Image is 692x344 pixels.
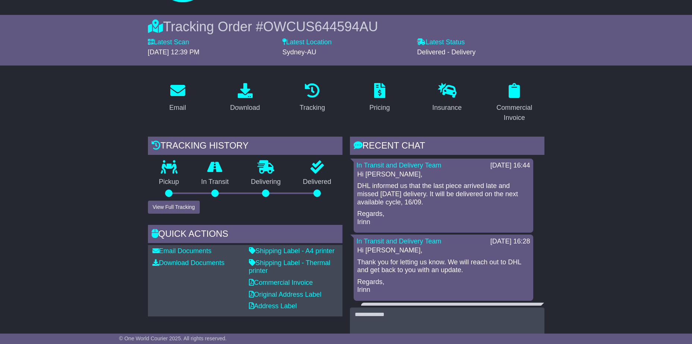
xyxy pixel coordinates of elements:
a: Download Documents [152,259,225,267]
a: Shipping Label - Thermal printer [249,259,331,275]
div: RECENT CHAT [350,137,544,157]
a: Pricing [364,80,395,115]
span: © One World Courier 2025. All rights reserved. [119,335,227,341]
p: Delivering [240,178,292,186]
p: Regards, Irinn [357,210,530,226]
p: DHL informed us that the last piece arrived late and missed [DATE] delivery. It will be delivered... [357,182,530,206]
a: Email Documents [152,247,212,255]
p: Regards, Irinn [357,278,530,294]
span: [DATE] 12:39 PM [148,48,200,56]
span: Delivered - Delivery [417,48,475,56]
a: Tracking [295,80,330,115]
a: In Transit and Delivery Team [357,162,442,169]
a: Commercial Invoice [249,279,313,286]
div: Pricing [369,103,390,113]
p: In Transit [190,178,240,186]
label: Latest Location [282,38,332,47]
a: Commercial Invoice [484,80,544,125]
p: Thank you for letting us know. We will reach out to DHL and get back to you with an update. [357,258,530,274]
span: OWCUS644594AU [263,19,378,34]
p: Hi [PERSON_NAME], [357,246,530,255]
div: Download [230,103,260,113]
a: Original Address Label [249,291,322,298]
div: Email [169,103,186,113]
div: Insurance [432,103,462,113]
div: Commercial Invoice [489,103,540,123]
label: Latest Status [417,38,465,47]
a: Address Label [249,302,297,310]
a: Download [225,80,265,115]
div: [DATE] 16:44 [490,162,530,170]
div: Tracking [300,103,325,113]
a: Email [164,80,191,115]
p: Hi [PERSON_NAME], [357,171,530,179]
button: View Full Tracking [148,201,200,214]
a: [PERSON_NAME] [364,306,419,313]
div: Tracking history [148,137,342,157]
a: Insurance [427,80,467,115]
a: In Transit and Delivery Team [357,238,442,245]
p: Pickup [148,178,190,186]
a: Shipping Label - A4 printer [249,247,335,255]
div: [DATE] 16:05 [498,306,538,314]
label: Latest Scan [148,38,189,47]
div: [DATE] 16:28 [490,238,530,246]
div: Quick Actions [148,225,342,245]
span: Sydney-AU [282,48,316,56]
p: Delivered [292,178,342,186]
div: Tracking Order # [148,19,544,35]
